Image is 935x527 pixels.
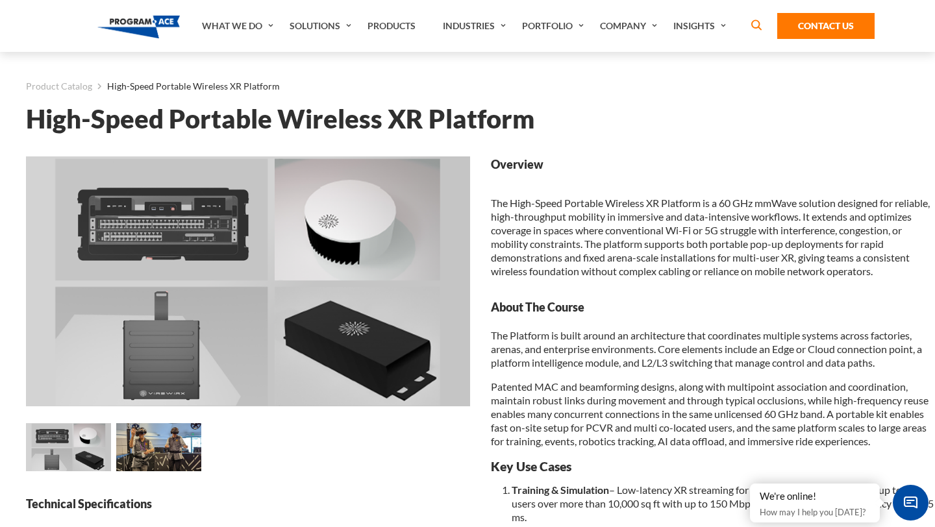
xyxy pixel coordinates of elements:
li: – Low-latency XR streaming for mobility scenarios. Supports up to 64 users over more than 10,000 ... [512,480,935,527]
img: High-Speed Portable Wireless XR Platform - Preview 0 [26,156,470,406]
p: Patented MAC and beamforming designs, along with multipoint association and coordination, maintai... [491,380,935,448]
div: We're online! [760,490,870,503]
a: Contact Us [777,13,875,39]
strong: Overview [491,156,935,173]
h1: High-Speed Portable Wireless XR Platform [26,108,935,130]
p: How may I help you [DATE]? [760,504,870,520]
p: The Platform is built around an architecture that coordinates multiple systems across factories, ... [491,328,935,369]
a: Product Catalog [26,78,92,95]
p: The High-Speed Portable Wireless XR Platform is a 60 GHz mmWave solution designed for reliable, h... [491,196,935,278]
img: High-Speed Portable Wireless XR Platform - Preview 1 [116,423,201,471]
li: High-Speed Portable Wireless XR Platform [92,78,280,95]
img: High-Speed Portable Wireless XR Platform - Preview 0 [26,423,111,471]
b: Training & Simulation [512,484,609,496]
nav: breadcrumb [26,78,935,95]
span: Chat Widget [893,485,929,521]
strong: About The Course [491,299,935,315]
img: Program-Ace [97,16,180,38]
strong: Technical Specifications [26,496,470,512]
h3: Key Use Cases [491,458,935,474]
